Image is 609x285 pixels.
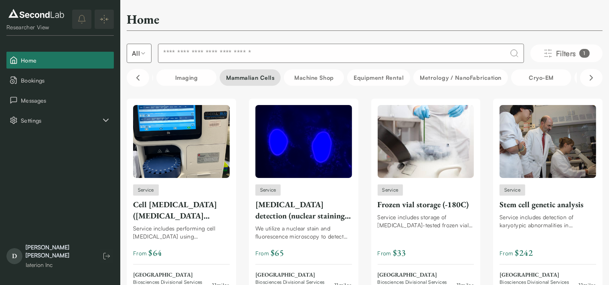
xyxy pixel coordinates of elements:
[255,105,352,178] img: Mycoplasma detection (nuclear staining and fluorescence microscopy)
[382,186,399,194] span: Service
[511,69,571,86] button: Cryo-EM
[504,186,520,194] span: Service
[255,199,352,221] div: [MEDICAL_DATA] detection (nuclear staining and fluorescence microscopy)
[260,186,276,194] span: Service
[378,271,474,279] span: [GEOGRAPHIC_DATA]
[6,52,114,69] button: Home
[378,247,406,259] span: From
[271,247,284,259] span: $ 65
[6,72,114,89] button: Bookings
[347,69,410,86] button: Equipment Rental
[72,10,91,29] button: notifications
[95,10,114,29] button: Expand/Collapse sidebar
[515,247,533,259] span: $ 242
[556,48,576,59] span: Filters
[6,112,114,129] div: Settings sub items
[6,23,66,31] div: Researcher View
[255,271,352,279] span: [GEOGRAPHIC_DATA]
[99,249,114,263] button: Log out
[413,69,508,86] button: Metrology / NanoFabrication
[6,92,114,109] button: Messages
[378,199,474,210] div: Frozen vial storage (-180C)
[500,199,596,210] div: Stem cell genetic analysis
[133,105,230,178] img: Cell viability assay (trypan blue staining on Beckman Vi-CELL BLU)
[6,112,114,129] button: Settings
[255,247,284,259] span: From
[156,69,216,86] button: Imaging
[220,69,281,86] button: Mammalian Cells
[500,213,596,229] div: Service includes detection of karyotypic abnormalities in embryonic (ES) and induced pluripotent ...
[530,44,603,62] button: Filters
[127,44,152,63] button: Select listing type
[579,49,590,58] div: 1
[26,243,91,259] div: [PERSON_NAME] [PERSON_NAME]
[127,69,149,87] button: Scroll left
[500,105,596,178] img: Stem cell genetic analysis
[133,224,230,241] div: Service includes performing cell [MEDICAL_DATA] using [MEDICAL_DATA] staining on the [PERSON_NAME...
[378,105,474,178] img: Frozen vial storage (-180C)
[580,69,603,87] button: Scroll right
[148,247,162,259] span: $ 64
[284,69,344,86] button: Machine Shop
[255,224,352,241] div: We utilize a nuclear stain and fluorescence microscopy to detect [MEDICAL_DATA] in the membrane o...
[138,186,154,194] span: Service
[26,261,91,269] div: Iaterion Inc
[6,7,66,20] img: logo
[133,271,230,279] span: [GEOGRAPHIC_DATA]
[21,116,101,125] span: Settings
[500,247,533,259] span: From
[393,247,406,259] span: $ 33
[500,271,596,279] span: [GEOGRAPHIC_DATA]
[127,11,159,27] h2: Home
[133,247,162,259] span: From
[378,213,474,229] div: Service includes storage of [MEDICAL_DATA]-tested frozen vials at -180C in [MEDICAL_DATA] dewars.
[21,76,111,85] span: Bookings
[6,248,22,264] span: D
[21,96,111,105] span: Messages
[133,199,230,221] div: Cell [MEDICAL_DATA] ([MEDICAL_DATA] staining on [PERSON_NAME] Vi-CELL BLU)
[21,56,111,65] span: Home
